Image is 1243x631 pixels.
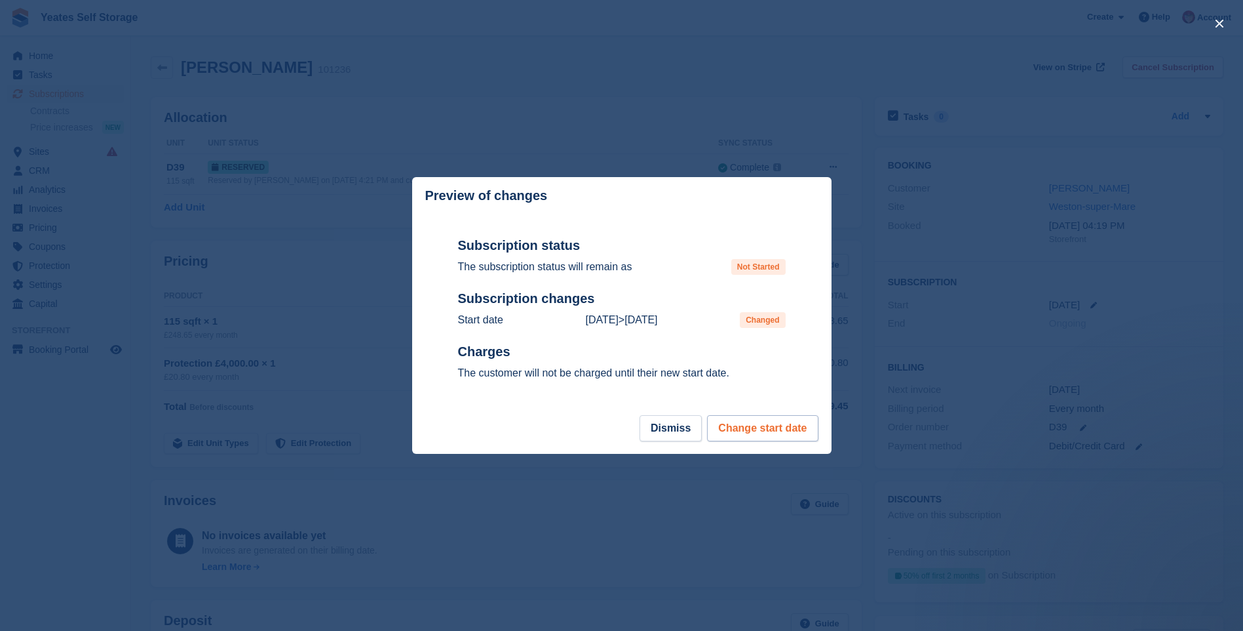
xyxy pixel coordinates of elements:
[425,188,548,203] p: Preview of changes
[585,314,618,325] time: 2025-09-28 00:00:00 UTC
[585,312,657,328] p: >
[458,344,786,360] h2: Charges
[740,312,785,328] span: Changed
[640,415,702,441] button: Dismiss
[624,314,657,325] time: 2025-10-31 00:00:00 UTC
[458,237,786,254] h2: Subscription status
[458,365,786,381] p: The customer will not be charged until their new start date.
[1209,13,1230,34] button: close
[707,415,818,441] button: Change start date
[458,259,632,275] p: The subscription status will remain as
[458,312,503,328] p: Start date
[731,259,786,275] span: Not Started
[458,291,786,307] h2: Subscription changes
